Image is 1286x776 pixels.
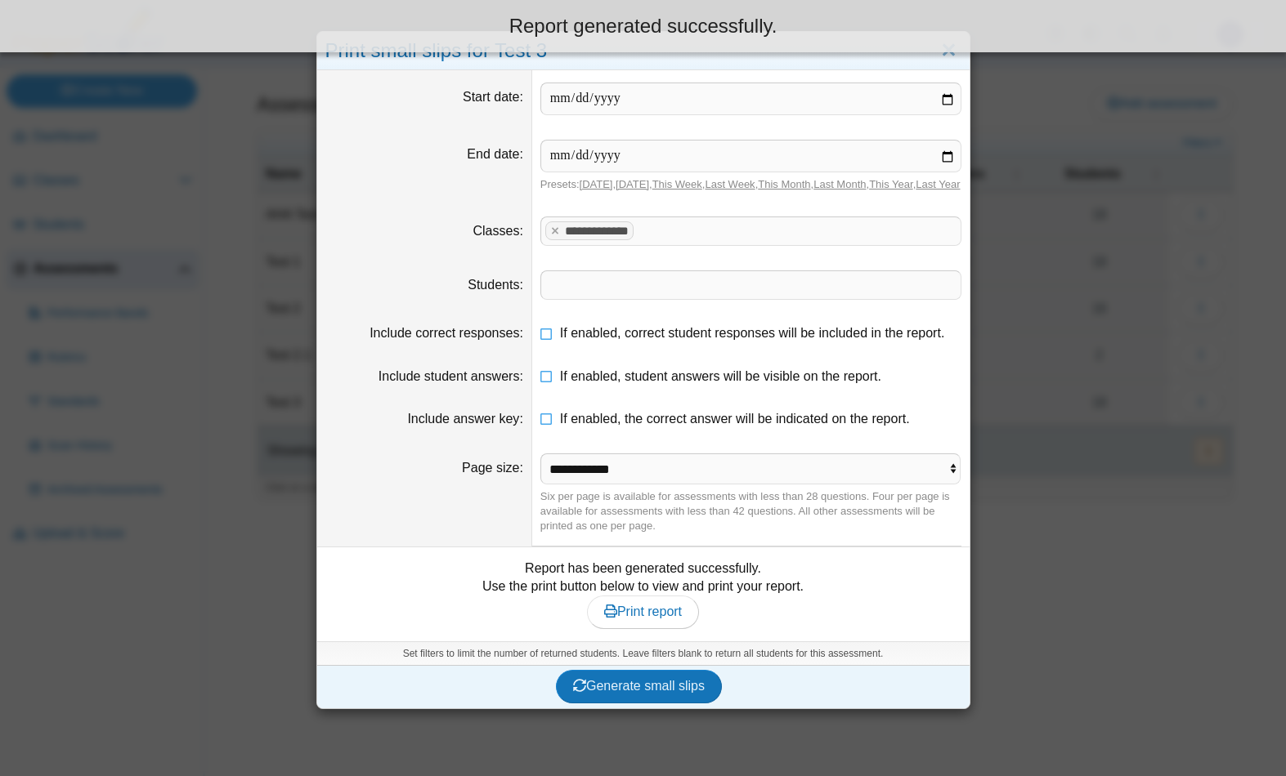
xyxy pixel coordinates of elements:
a: This Week [652,178,702,190]
a: Last Year [916,178,960,190]
span: If enabled, correct student responses will be included in the report. [560,326,945,340]
div: Presets: , , , , , , , [540,177,961,192]
div: Report has been generated successfully. Use the print button below to view and print your report. [325,560,961,629]
a: Last Month [813,178,866,190]
div: Six per page is available for assessments with less than 28 questions. Four per page is available... [540,489,961,534]
button: Generate small slips [556,670,722,702]
label: Page size [462,461,523,475]
div: Set filters to limit the number of returned students. Leave filters blank to return all students ... [317,641,970,666]
tags: ​ [540,216,961,246]
a: This Month [758,178,810,190]
span: Print report [604,604,682,618]
a: [DATE] [616,178,649,190]
a: This Year [869,178,913,190]
label: Start date [463,90,523,104]
span: If enabled, student answers will be visible on the report. [560,369,881,383]
label: Students [468,278,523,292]
a: Print report [587,595,699,628]
x: remove tag [549,225,562,236]
span: If enabled, the correct answer will be indicated on the report. [560,412,910,426]
a: [DATE] [580,178,613,190]
label: Include correct responses [370,326,523,340]
label: Include student answers [379,369,523,383]
span: Generate small slips [573,679,705,693]
div: Report generated successfully. [12,12,1274,40]
a: Last Week [705,178,755,190]
tags: ​ [540,270,961,300]
label: Include answer key [407,412,522,426]
label: Classes [473,224,522,238]
label: End date [467,147,523,161]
